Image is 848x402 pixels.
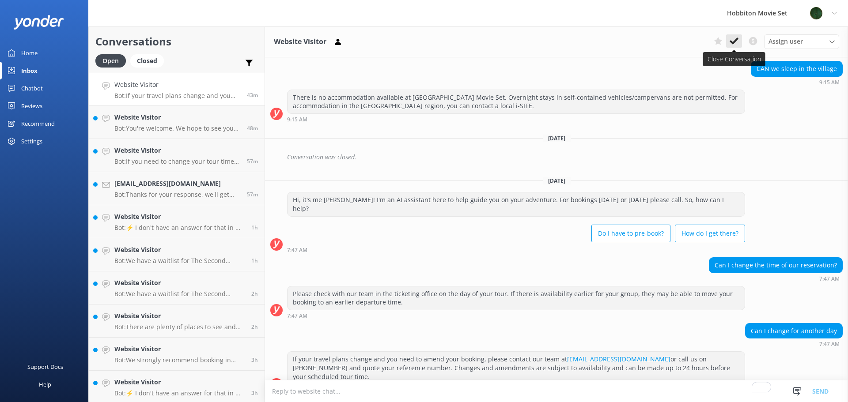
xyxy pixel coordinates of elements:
div: Sep 20 2025 07:47am (UTC +12:00) Pacific/Auckland [709,275,843,282]
p: Bot: You're welcome. We hope to see you for an adventure soon! [114,124,240,132]
span: Sep 20 2025 07:09am (UTC +12:00) Pacific/Auckland [251,224,258,231]
a: Open [95,56,130,65]
strong: 9:15 AM [819,80,840,85]
a: Website VisitorBot:We have a waitlist for The Second Breakfast Tours, Behind The Scenes Tours, Ev... [89,238,265,271]
h4: Website Visitor [114,278,245,288]
span: Sep 20 2025 07:34am (UTC +12:00) Pacific/Auckland [247,158,258,165]
strong: 9:15 AM [287,117,307,122]
p: Bot: If you need to change your tour time, please contact our team at [EMAIL_ADDRESS][DOMAIN_NAME... [114,158,240,165]
div: Open [95,54,126,68]
div: Help [39,376,51,393]
div: Recommend [21,115,55,132]
strong: 7:47 AM [819,276,840,282]
div: CAN we sleep in the village [751,61,842,76]
a: Website VisitorBot:We strongly recommend booking in advance as our tours are known to sell out, e... [89,338,265,371]
span: Sep 20 2025 07:43am (UTC +12:00) Pacific/Auckland [247,124,258,132]
div: Home [21,44,38,62]
div: Sep 20 2025 07:47am (UTC +12:00) Pacific/Auckland [287,247,745,253]
div: Settings [21,132,42,150]
span: Sep 20 2025 06:16am (UTC +12:00) Pacific/Auckland [251,323,258,331]
div: Aug 27 2025 09:15am (UTC +12:00) Pacific/Auckland [751,79,843,85]
h4: Website Visitor [114,311,245,321]
div: Closed [130,54,164,68]
span: Assign user [768,37,803,46]
div: Reviews [21,97,42,115]
span: Sep 20 2025 05:28am (UTC +12:00) Pacific/Auckland [251,356,258,364]
div: Sep 20 2025 07:47am (UTC +12:00) Pacific/Auckland [287,312,745,319]
div: Chatbot [21,79,43,97]
div: Inbox [21,62,38,79]
h3: Website Visitor [274,36,326,48]
h4: Website Visitor [114,245,245,255]
strong: 7:47 AM [287,248,307,253]
p: Bot: ⚡ I don't have an answer for that in my knowledge base. Please try and rephrase your questio... [114,389,245,397]
h4: Website Visitor [114,146,240,155]
p: Bot: We have a waitlist for The Second Breakfast Tours, Behind The Scenes Tours, Evening Banquet ... [114,290,245,298]
a: Website VisitorBot:If you need to change your tour time, please contact our team at [EMAIL_ADDRES... [89,139,265,172]
img: 34-1625720359.png [810,7,823,20]
a: [EMAIL_ADDRESS][DOMAIN_NAME]Bot:Thanks for your response, we'll get back to you as soon as we can... [89,172,265,205]
div: Can I change the time of our reservation? [709,258,842,273]
a: Website VisitorBot:You're welcome. We hope to see you for an adventure soon!48m [89,106,265,139]
div: If your travel plans change and you need to amend your booking, please contact our team at or cal... [288,352,745,384]
div: Hi, it's me [PERSON_NAME]! I'm an AI assistant here to help guide you on your adventure. For book... [288,192,745,216]
h2: Conversations [95,33,258,50]
p: Bot: There are plenty of places to see and experience in the local areas. For more information, y... [114,323,245,331]
span: Sep 20 2025 07:01am (UTC +12:00) Pacific/Auckland [251,257,258,264]
h4: Website Visitor [114,212,245,222]
p: Bot: We have a waitlist for The Second Breakfast Tours, Behind The Scenes Tours, Evening Banquet ... [114,257,245,265]
div: Sep 20 2025 07:47am (UTC +12:00) Pacific/Auckland [745,341,843,347]
div: Please check with our team in the ticketing office on the day of your tour. If there is availabil... [288,286,745,310]
a: [EMAIL_ADDRESS][DOMAIN_NAME] [567,355,670,363]
span: [DATE] [543,135,571,142]
a: Closed [130,56,168,65]
a: Website VisitorBot:We have a waitlist for The Second Breakfast Tours, Behind The Scenes Tours, Ev... [89,271,265,304]
p: Bot: Thanks for your response, we'll get back to you as soon as we can during opening hours. [114,191,240,199]
a: Website VisitorBot:⚡ I don't have an answer for that in my knowledge base. Please try and rephras... [89,205,265,238]
a: Website VisitorBot:If your travel plans change and you need to amend your booking, please contact... [89,73,265,106]
textarea: To enrich screen reader interactions, please activate Accessibility in Grammarly extension settings [265,380,848,402]
span: Sep 20 2025 07:47am (UTC +12:00) Pacific/Auckland [247,91,258,99]
div: Support Docs [27,358,63,376]
a: Website VisitorBot:There are plenty of places to see and experience in the local areas. For more ... [89,304,265,338]
span: [DATE] [543,177,571,184]
h4: Website Visitor [114,344,245,354]
h4: [EMAIL_ADDRESS][DOMAIN_NAME] [114,179,240,188]
div: Can I change for another day [746,323,842,338]
p: Bot: ⚡ I don't have an answer for that in my knowledge base. Please try and rephrase your questio... [114,224,245,232]
strong: 7:47 AM [819,342,840,347]
span: Sep 20 2025 06:28am (UTC +12:00) Pacific/Auckland [251,290,258,297]
div: There is no accommodation available at [GEOGRAPHIC_DATA] Movie Set. Overnight stays in self-conta... [288,90,745,113]
div: Assign User [764,34,839,49]
h4: Website Visitor [114,377,245,387]
h4: Website Visitor [114,113,240,122]
div: Conversation was closed. [287,150,843,165]
button: Do I have to pre-book? [591,225,670,242]
strong: 7:47 AM [287,313,307,319]
span: Sep 20 2025 07:33am (UTC +12:00) Pacific/Auckland [247,191,258,198]
button: How do I get there? [675,225,745,242]
div: Aug 27 2025 09:15am (UTC +12:00) Pacific/Auckland [287,116,745,122]
img: yonder-white-logo.png [13,15,64,30]
h4: Website Visitor [114,80,240,90]
div: 2025-08-29T00:56:05.694 [270,150,843,165]
p: Bot: If your travel plans change and you need to amend your booking, please contact our team at [... [114,92,240,100]
span: Sep 20 2025 05:05am (UTC +12:00) Pacific/Auckland [251,389,258,397]
p: Bot: We strongly recommend booking in advance as our tours are known to sell out, especially betw... [114,356,245,364]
